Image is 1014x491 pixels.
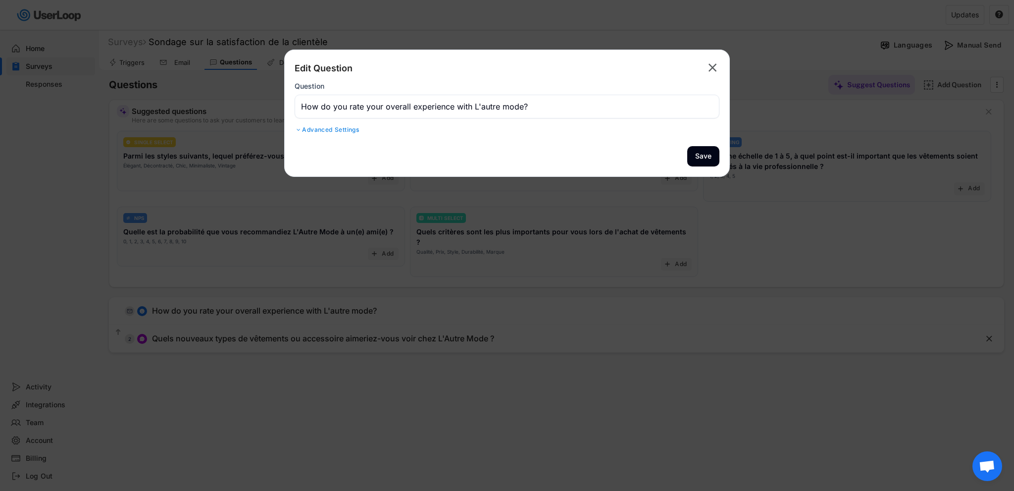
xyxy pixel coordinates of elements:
[972,451,1002,481] a: Ouvrir le chat
[295,62,353,74] div: Edit Question
[706,60,719,76] button: 
[295,126,719,134] div: Advanced Settings
[295,82,324,91] div: Question
[295,95,719,118] input: Type your question here...
[687,146,719,166] button: Save
[709,60,717,75] text: 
